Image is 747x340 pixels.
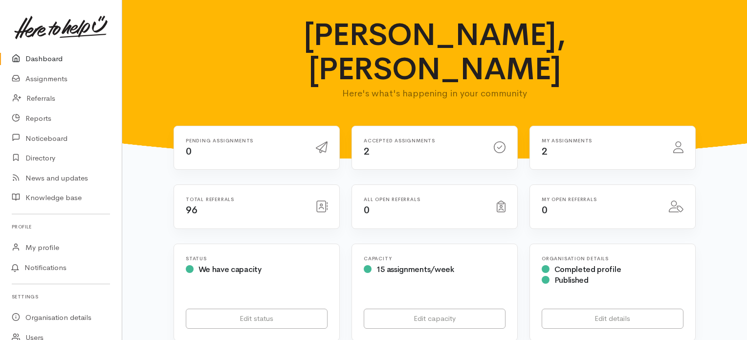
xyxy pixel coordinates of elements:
[198,264,262,274] span: We have capacity
[542,204,548,216] span: 0
[542,197,657,202] h6: My open referrals
[186,204,197,216] span: 96
[186,197,304,202] h6: Total referrals
[186,138,304,143] h6: Pending assignments
[542,138,661,143] h6: My assignments
[364,197,485,202] h6: All open referrals
[290,18,579,87] h1: [PERSON_NAME], [PERSON_NAME]
[290,87,579,100] p: Here's what's happening in your community
[364,256,505,261] h6: Capacity
[186,256,328,261] h6: Status
[364,145,370,158] span: 2
[364,204,370,216] span: 0
[542,145,548,158] span: 2
[554,275,589,285] span: Published
[376,264,454,274] span: 15 assignments/week
[12,220,110,233] h6: Profile
[364,309,505,329] a: Edit capacity
[12,290,110,303] h6: Settings
[186,309,328,329] a: Edit status
[554,264,621,274] span: Completed profile
[542,256,683,261] h6: Organisation Details
[542,309,683,329] a: Edit details
[364,138,482,143] h6: Accepted assignments
[186,145,192,158] span: 0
